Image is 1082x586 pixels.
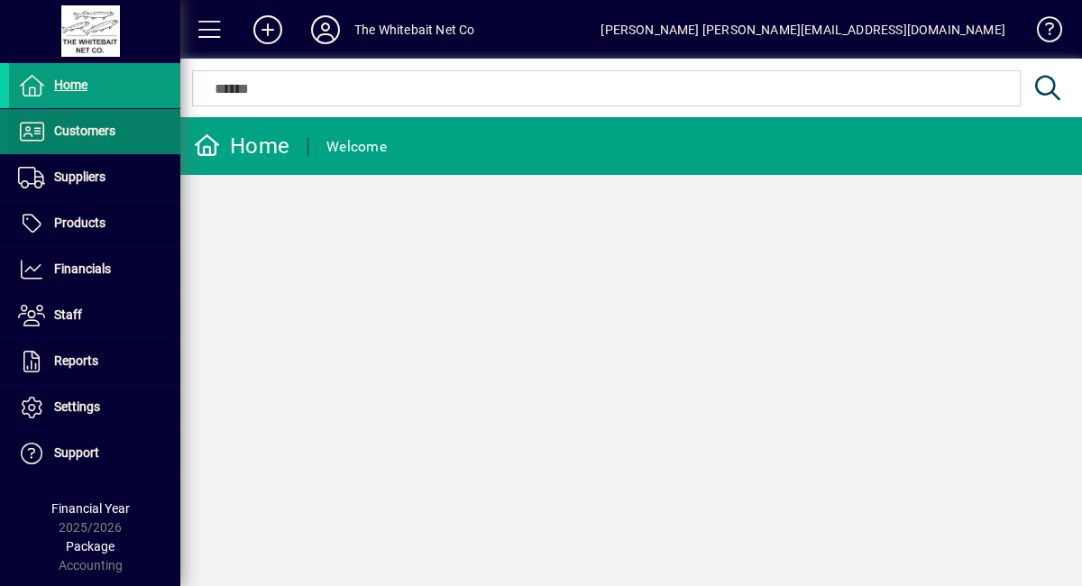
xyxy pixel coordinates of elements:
[54,307,82,322] span: Staff
[297,14,354,46] button: Profile
[54,78,87,92] span: Home
[54,353,98,368] span: Reports
[9,431,180,476] a: Support
[194,132,289,160] div: Home
[9,339,180,384] a: Reports
[51,501,130,516] span: Financial Year
[54,215,105,230] span: Products
[9,385,180,430] a: Settings
[1023,4,1059,62] a: Knowledge Base
[54,124,115,138] span: Customers
[9,247,180,292] a: Financials
[54,399,100,414] span: Settings
[9,155,180,200] a: Suppliers
[601,15,1005,44] div: [PERSON_NAME] [PERSON_NAME][EMAIL_ADDRESS][DOMAIN_NAME]
[354,15,475,44] div: The Whitebait Net Co
[9,201,180,246] a: Products
[9,109,180,154] a: Customers
[66,539,115,554] span: Package
[326,133,387,161] div: Welcome
[54,261,111,276] span: Financials
[54,169,105,184] span: Suppliers
[9,293,180,338] a: Staff
[54,445,99,460] span: Support
[239,14,297,46] button: Add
